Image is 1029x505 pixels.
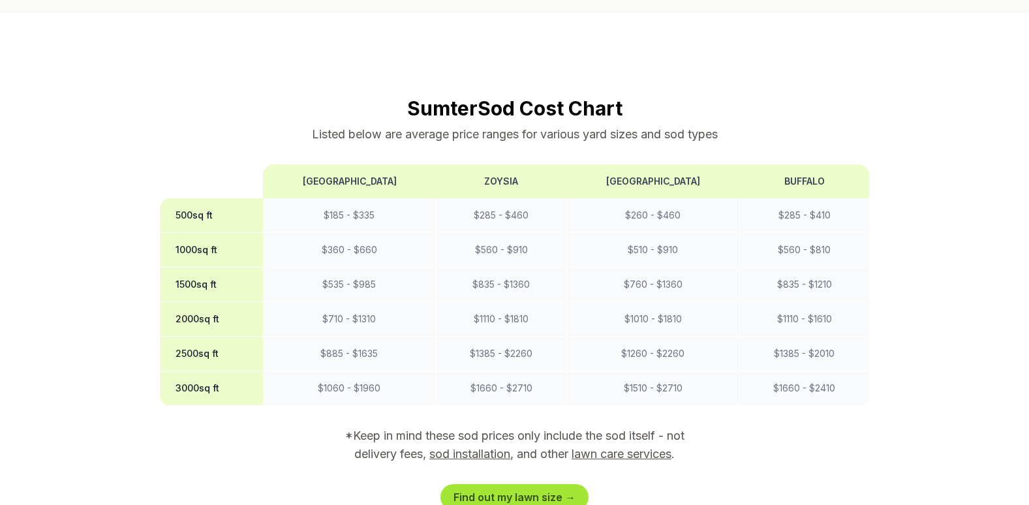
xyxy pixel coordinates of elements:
[436,233,566,268] td: $ 560 - $ 910
[160,233,264,268] th: 1000 sq ft
[739,337,869,371] td: $ 1385 - $ 2010
[436,302,566,337] td: $ 1110 - $ 1810
[739,268,869,302] td: $ 835 - $ 1210
[566,198,739,233] td: $ 260 - $ 460
[160,198,264,233] th: 500 sq ft
[566,371,739,406] td: $ 1510 - $ 2710
[436,164,566,198] th: Zoysia
[263,268,436,302] td: $ 535 - $ 985
[739,233,869,268] td: $ 560 - $ 810
[566,233,739,268] td: $ 510 - $ 910
[160,337,264,371] th: 2500 sq ft
[436,337,566,371] td: $ 1385 - $ 2260
[436,371,566,406] td: $ 1660 - $ 2710
[160,268,264,302] th: 1500 sq ft
[739,371,869,406] td: $ 1660 - $ 2410
[566,268,739,302] td: $ 760 - $ 1360
[436,198,566,233] td: $ 285 - $ 460
[739,164,869,198] th: Buffalo
[160,97,870,120] h2: Sumter Sod Cost Chart
[436,268,566,302] td: $ 835 - $ 1360
[263,302,436,337] td: $ 710 - $ 1310
[566,164,739,198] th: [GEOGRAPHIC_DATA]
[263,337,436,371] td: $ 885 - $ 1635
[263,198,436,233] td: $ 185 - $ 335
[566,337,739,371] td: $ 1260 - $ 2260
[739,198,869,233] td: $ 285 - $ 410
[263,371,436,406] td: $ 1060 - $ 1960
[572,447,671,461] a: lawn care services
[160,371,264,406] th: 3000 sq ft
[160,125,870,144] p: Listed below are average price ranges for various yard sizes and sod types
[566,302,739,337] td: $ 1010 - $ 1810
[160,302,264,337] th: 2000 sq ft
[327,427,703,463] p: *Keep in mind these sod prices only include the sod itself - not delivery fees, , and other .
[263,164,436,198] th: [GEOGRAPHIC_DATA]
[739,302,869,337] td: $ 1110 - $ 1610
[429,447,510,461] a: sod installation
[263,233,436,268] td: $ 360 - $ 660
